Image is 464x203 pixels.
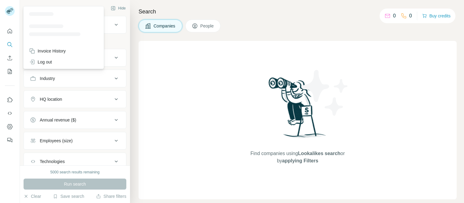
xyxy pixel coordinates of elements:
[5,26,15,37] button: Quick start
[24,193,41,199] button: Clear
[5,121,15,132] button: Dashboard
[139,7,457,16] h4: Search
[422,12,451,20] button: Buy credits
[24,5,43,11] div: New search
[96,193,126,199] button: Share filters
[5,66,15,77] button: My lists
[298,65,353,120] img: Surfe Illustration - Stars
[106,4,130,13] button: Hide
[40,138,72,144] div: Employees (size)
[298,151,340,156] span: Lookalikes search
[266,76,329,144] img: Surfe Illustration - Woman searching with binoculars
[200,23,214,29] span: People
[24,113,126,127] button: Annual revenue ($)
[53,193,84,199] button: Save search
[5,135,15,146] button: Feedback
[5,94,15,105] button: Use Surfe on LinkedIn
[5,53,15,63] button: Enrich CSV
[40,158,65,165] div: Technologies
[40,96,62,102] div: HQ location
[393,12,396,20] p: 0
[24,154,126,169] button: Technologies
[29,59,52,65] div: Log out
[24,92,126,107] button: HQ location
[29,48,66,54] div: Invoice History
[5,39,15,50] button: Search
[24,71,126,86] button: Industry
[24,133,126,148] button: Employees (size)
[5,108,15,119] button: Use Surfe API
[249,150,347,165] span: Find companies using or by
[409,12,412,20] p: 0
[282,158,318,163] span: applying Filters
[50,169,100,175] div: 5000 search results remaining
[154,23,176,29] span: Companies
[40,117,76,123] div: Annual revenue ($)
[40,75,55,82] div: Industry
